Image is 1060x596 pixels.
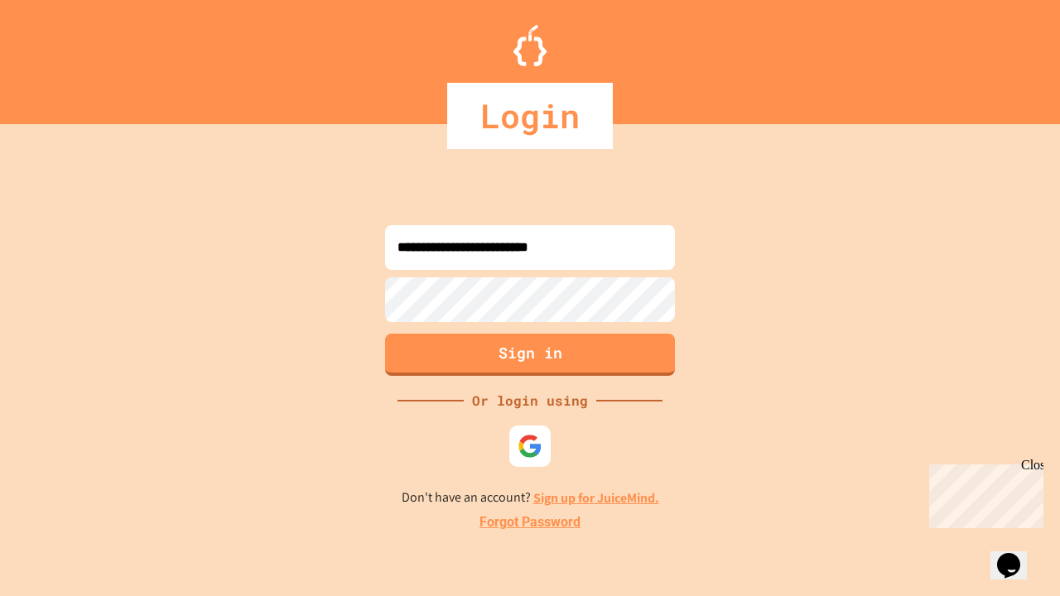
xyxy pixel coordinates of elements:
div: Or login using [464,391,596,411]
button: Sign in [385,334,675,376]
p: Don't have an account? [402,488,659,508]
iframe: chat widget [923,458,1043,528]
a: Sign up for JuiceMind. [533,489,659,507]
div: Login [447,83,613,149]
img: google-icon.svg [518,434,542,459]
img: Logo.svg [513,25,547,66]
iframe: chat widget [990,530,1043,579]
div: Chat with us now!Close [7,7,114,105]
a: Forgot Password [479,512,581,532]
